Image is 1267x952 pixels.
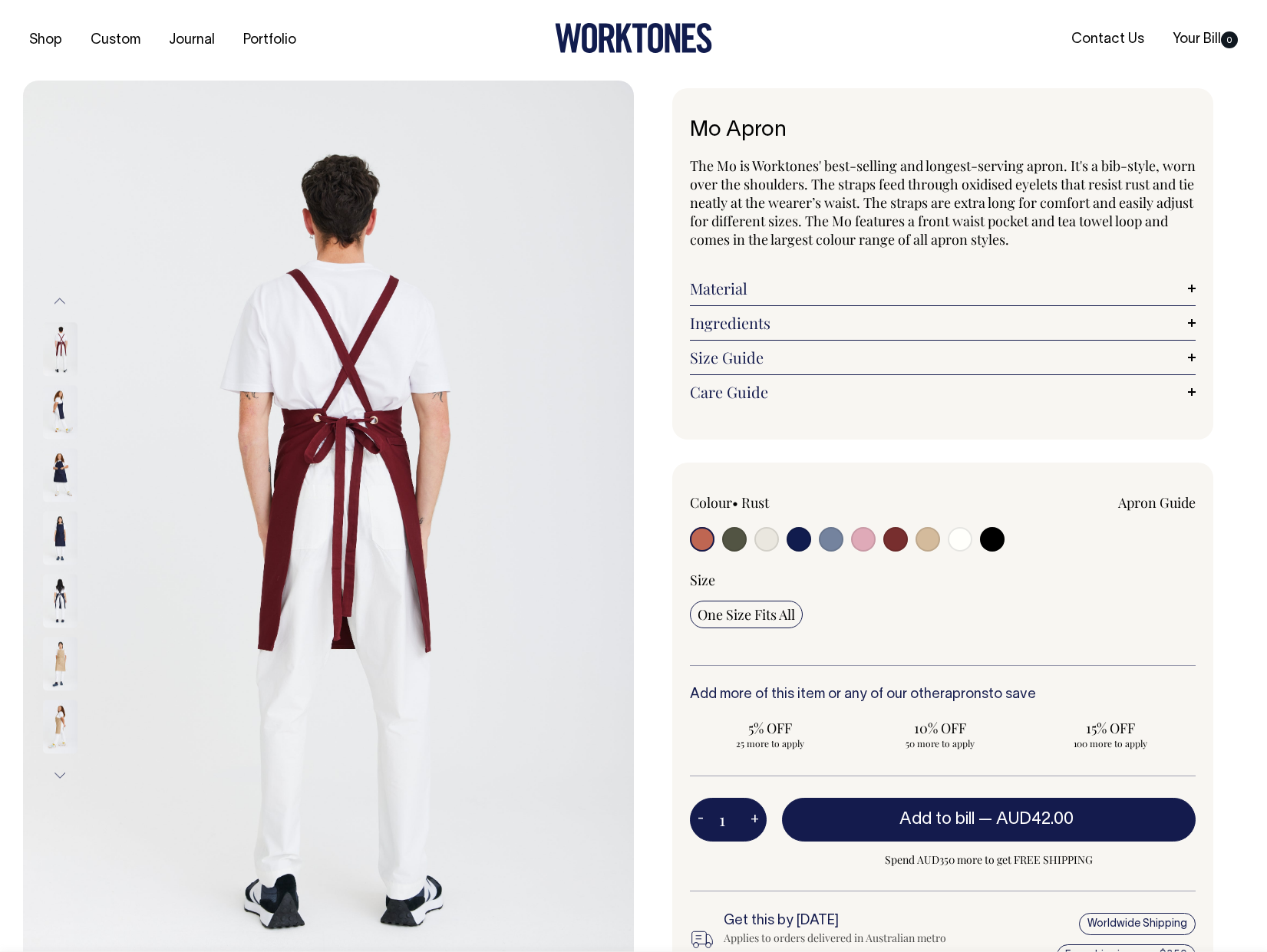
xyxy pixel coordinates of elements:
[690,687,1196,703] h6: Add more of this item or any of our other to save
[690,119,1196,143] h1: Mo Apron
[43,512,78,565] img: dark-navy
[698,719,843,737] span: 5% OFF
[1118,493,1196,512] a: Apron Guide
[43,637,78,691] img: khaki
[43,700,78,754] img: khaki
[690,805,711,835] button: -
[1038,719,1183,737] span: 15% OFF
[690,571,1196,589] div: Size
[43,449,78,502] img: dark-navy
[690,348,1196,367] a: Size Guide
[1038,737,1183,749] span: 100 more to apply
[860,714,1021,754] input: 10% OFF 50 more to apply
[690,156,1196,249] span: The Mo is Worktones' best-selling and longest-serving apron. It's a bib-style, worn over the shou...
[867,737,1013,749] span: 50 more to apply
[48,759,71,793] button: Next
[743,805,767,835] button: +
[690,383,1196,401] a: Care Guide
[1065,27,1150,52] a: Contact Us
[1166,27,1244,52] a: Your Bill0
[978,812,1077,827] span: —
[698,737,843,749] span: 25 more to apply
[732,493,738,512] span: •
[690,601,803,628] input: One Size Fits All
[741,493,769,512] label: Rust
[867,719,1013,737] span: 10% OFF
[698,605,795,624] span: One Size Fits All
[782,851,1196,869] span: Spend AUD350 more to get FREE SHIPPING
[43,575,78,628] img: dark-navy
[1221,31,1238,48] span: 0
[237,28,302,53] a: Portfolio
[690,493,893,512] div: Colour
[43,386,78,440] img: dark-navy
[899,812,975,827] span: Add to bill
[23,28,68,53] a: Shop
[690,314,1196,332] a: Ingredients
[48,284,71,318] button: Previous
[690,714,851,754] input: 5% OFF 25 more to apply
[724,914,966,929] h6: Get this by [DATE]
[43,323,78,377] img: burgundy
[945,688,988,701] a: aprons
[782,798,1196,841] button: Add to bill —AUD42.00
[163,28,221,53] a: Journal
[1030,714,1191,754] input: 15% OFF 100 more to apply
[690,279,1196,298] a: Material
[996,812,1074,827] span: AUD42.00
[84,28,147,53] a: Custom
